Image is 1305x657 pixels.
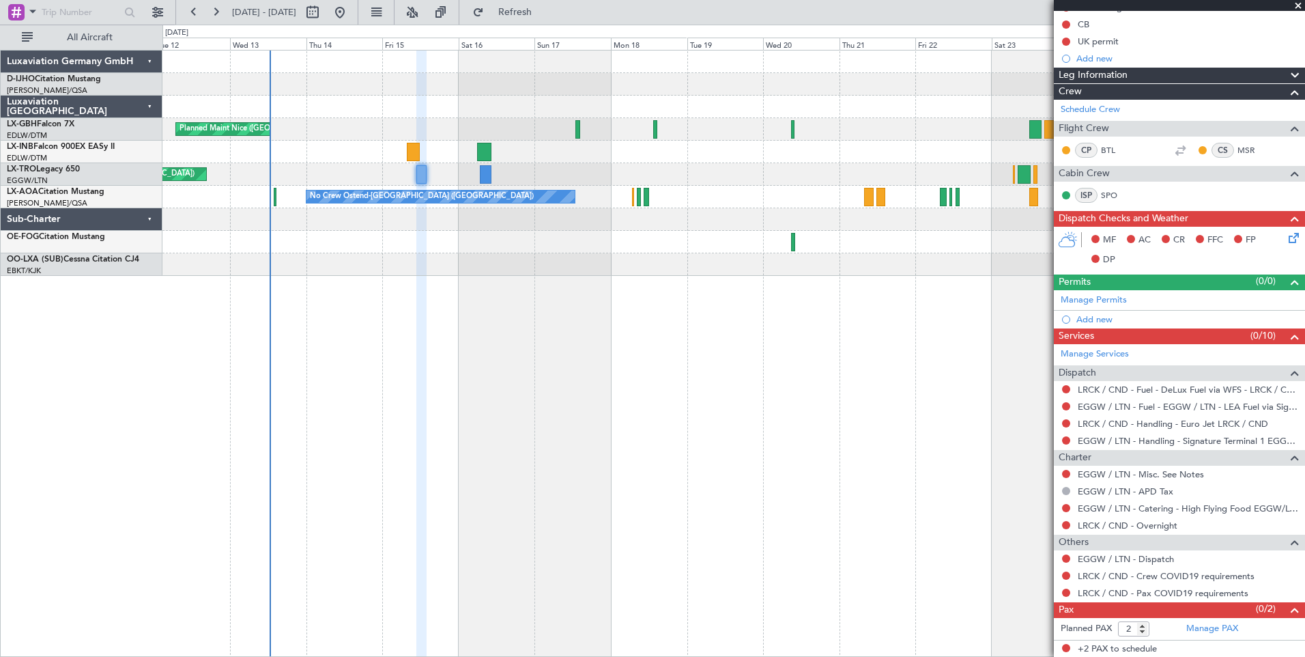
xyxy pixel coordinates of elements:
[1078,486,1173,497] a: EGGW / LTN - APD Tax
[1076,53,1298,64] div: Add new
[7,153,47,163] a: EDLW/DTM
[7,255,63,264] span: OO-LXA (SUB)
[1078,384,1298,395] a: LRCK / CND - Fuel - DeLux Fuel via WFS - LRCK / CND
[466,1,548,23] button: Refresh
[1075,143,1098,158] div: CP
[1256,274,1276,288] span: (0/0)
[1076,313,1298,325] div: Add new
[840,38,916,50] div: Thu 21
[165,27,188,39] div: [DATE]
[1103,253,1115,267] span: DP
[7,233,105,241] a: OE-FOGCitation Mustang
[459,38,535,50] div: Sat 16
[1101,144,1132,156] a: BTL
[1078,435,1298,447] a: EGGW / LTN - Handling - Signature Terminal 1 EGGW / LTN
[382,38,459,50] div: Fri 15
[7,120,37,128] span: LX-GBH
[7,233,39,241] span: OE-FOG
[1059,211,1188,227] span: Dispatch Checks and Weather
[1078,553,1174,565] a: EGGW / LTN - Dispatch
[611,38,687,50] div: Mon 18
[7,176,48,186] a: EGGW/LTN
[1078,520,1177,531] a: LRCK / CND - Overnight
[7,85,87,96] a: [PERSON_NAME]/QSA
[1059,68,1128,83] span: Leg Information
[1207,234,1223,247] span: FFC
[1078,36,1119,47] div: UK permit
[487,8,544,17] span: Refresh
[7,165,36,173] span: LX-TRO
[1101,189,1132,201] a: SPO
[306,38,383,50] div: Thu 14
[1078,469,1204,480] a: EGGW / LTN - Misc. See Notes
[230,38,306,50] div: Wed 13
[1078,418,1268,430] a: LRCK / CND - Handling - Euro Jet LRCK / CND
[310,186,534,207] div: No Crew Ostend-[GEOGRAPHIC_DATA] ([GEOGRAPHIC_DATA])
[1211,143,1234,158] div: CS
[1075,188,1098,203] div: ISP
[7,165,80,173] a: LX-TROLegacy 650
[1061,622,1112,636] label: Planned PAX
[534,38,611,50] div: Sun 17
[1061,103,1120,117] a: Schedule Crew
[1059,602,1074,618] span: Pax
[1103,234,1116,247] span: MF
[7,75,101,83] a: D-IJHOCitation Mustang
[1059,365,1096,381] span: Dispatch
[1078,587,1248,599] a: LRCK / CND - Pax COVID19 requirements
[7,120,74,128] a: LX-GBHFalcon 7X
[1186,622,1238,636] a: Manage PAX
[1250,328,1276,343] span: (0/10)
[1061,348,1129,361] a: Manage Services
[1059,121,1109,137] span: Flight Crew
[1256,602,1276,616] span: (0/2)
[7,198,87,208] a: [PERSON_NAME]/QSA
[7,188,104,196] a: LX-AOACitation Mustang
[1059,166,1110,182] span: Cabin Crew
[42,2,120,23] input: Trip Number
[1078,18,1089,30] div: CB
[1061,294,1127,307] a: Manage Permits
[1059,275,1091,290] span: Permits
[1246,234,1256,247] span: FP
[763,38,840,50] div: Wed 20
[7,75,35,83] span: D-IJHO
[1078,503,1298,514] a: EGGW / LTN - Catering - High Flying Food EGGW/LTN
[1059,535,1089,550] span: Others
[7,266,41,276] a: EBKT/KJK
[7,255,139,264] a: OO-LXA (SUB)Cessna Citation CJ4
[1078,570,1254,582] a: LRCK / CND - Crew COVID19 requirements
[7,143,115,151] a: LX-INBFalcon 900EX EASy II
[15,27,148,48] button: All Aircraft
[7,143,33,151] span: LX-INB
[915,38,992,50] div: Fri 22
[992,38,1068,50] div: Sat 23
[1237,144,1268,156] a: MSR
[7,130,47,141] a: EDLW/DTM
[1059,84,1082,100] span: Crew
[35,33,144,42] span: All Aircraft
[1059,450,1091,466] span: Charter
[1138,234,1151,247] span: AC
[1059,328,1094,344] span: Services
[687,38,764,50] div: Tue 19
[1173,234,1185,247] span: CR
[154,38,231,50] div: Tue 12
[180,119,332,139] div: Planned Maint Nice ([GEOGRAPHIC_DATA])
[1078,401,1298,413] a: EGGW / LTN - Fuel - EGGW / LTN - LEA Fuel via Signature in EGGW
[7,188,38,196] span: LX-AOA
[232,6,296,18] span: [DATE] - [DATE]
[1078,643,1157,656] span: +2 PAX to schedule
